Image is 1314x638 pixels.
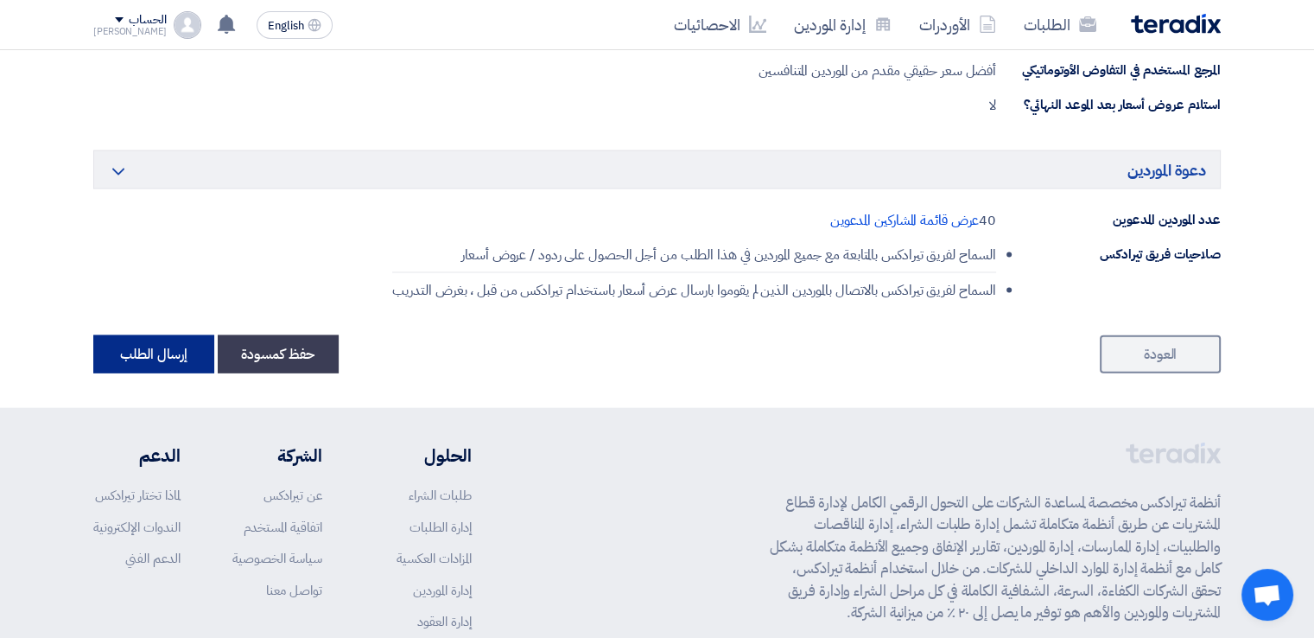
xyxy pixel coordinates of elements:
a: Open chat [1241,569,1293,621]
button: إرسال الطلب [93,335,214,373]
div: صلاحيات فريق تيرادكس [996,245,1221,265]
a: المزادات العكسية [397,549,472,568]
a: عن تيرادكس [263,486,322,505]
a: سياسة الخصوصية [232,549,322,568]
li: الدعم [93,443,181,469]
div: عدد الموردين المدعوين [996,210,1221,230]
a: إدارة الطلبات [409,518,472,537]
span: English [268,20,304,32]
a: لماذا تختار تيرادكس [95,486,181,505]
h5: دعوة الموردين [93,150,1221,189]
a: العودة [1100,335,1221,373]
div: الحساب [129,13,166,28]
div: أفضل سعر حقيقي مقدم من الموردين المتنافسين [759,61,996,81]
li: الحلول [374,443,472,469]
button: English [257,11,333,39]
a: إدارة الموردين [413,581,472,600]
a: الندوات الإلكترونية [93,518,181,537]
a: الدعم الفني [125,549,181,568]
a: تواصل معنا [266,581,322,600]
a: إدارة الموردين [780,4,905,45]
a: طلبات الشراء [409,486,472,505]
div: لا [989,95,996,116]
a: إدارة العقود [417,612,472,631]
li: الشركة [232,443,322,469]
p: أنظمة تيرادكس مخصصة لمساعدة الشركات على التحول الرقمي الكامل لإدارة قطاع المشتريات عن طريق أنظمة ... [770,492,1221,624]
a: اتفاقية المستخدم [244,518,322,537]
div: المرجع المستخدم في التفاوض الأوتوماتيكي [996,61,1221,80]
div: استلام عروض أسعار بعد الموعد النهائي؟ [996,95,1221,115]
img: profile_test.png [174,11,201,39]
button: حفظ كمسودة [218,335,339,373]
li: السماح لفريق تيرادكس بالمتابعة مع جميع الموردين في هذا الطلب من أجل الحصول على ردود / عروض أسعار [392,245,996,273]
div: [PERSON_NAME] [93,27,167,36]
a: الأوردرات [905,4,1010,45]
img: Teradix logo [1131,14,1221,34]
a: الطلبات [1010,4,1110,45]
div: 40 [830,210,996,231]
li: السماح لفريق تيرادكس بالاتصال بالموردين الذين لم يقوموا بارسال عرض أسعار باستخدام تيرادكس من قبل ... [392,273,996,301]
span: عرض قائمة المشاركين المدعوين [830,210,980,231]
a: الاحصائيات [660,4,780,45]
